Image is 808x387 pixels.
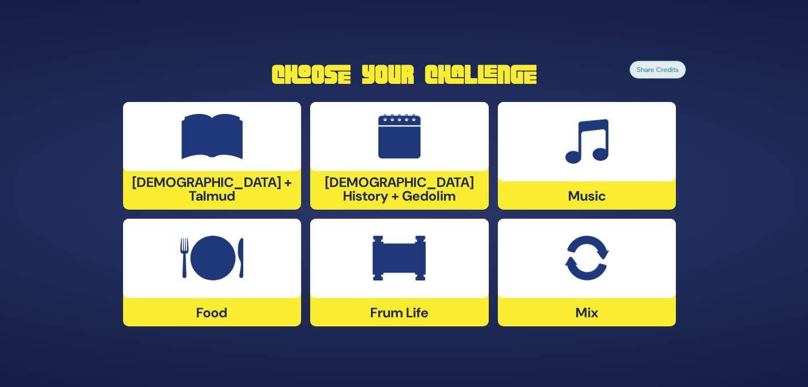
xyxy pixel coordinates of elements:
div: Music [498,102,676,210]
img: Food [180,236,243,281]
img: Tanach + Talmud [181,114,243,159]
button: Share Credits [629,61,686,79]
div: [DEMOGRAPHIC_DATA] + Talmud [123,102,302,210]
img: Music [565,119,609,164]
img: Jewish History + Gedolim [378,114,421,159]
h1: Choose Your Challenge [123,61,686,88]
div: Food [123,219,302,326]
div: Mix [498,219,676,326]
div: [DEMOGRAPHIC_DATA] History + Gedolim [310,102,489,210]
img: Mix [565,236,609,281]
div: Frum Life [310,219,489,326]
img: Frum Life [373,236,426,281]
